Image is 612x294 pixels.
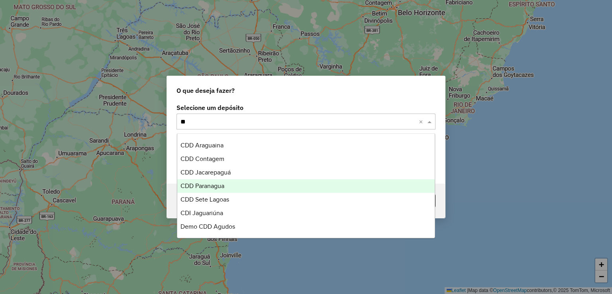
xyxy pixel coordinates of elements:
[177,86,235,95] span: O que deseja fazer?
[180,142,224,149] span: CDD Araguaina
[419,117,426,126] span: Clear all
[180,196,229,203] span: CDD Sete Lagoas
[180,182,224,189] span: CDD Paranagua
[180,155,224,162] span: CDD Contagem
[177,103,435,112] label: Selecione um depósito
[177,133,435,238] ng-dropdown-panel: Options list
[180,210,223,216] span: CDI Jaguariúna
[180,223,235,230] span: Demo CDD Agudos
[180,169,231,176] span: CDD Jacarepaguá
